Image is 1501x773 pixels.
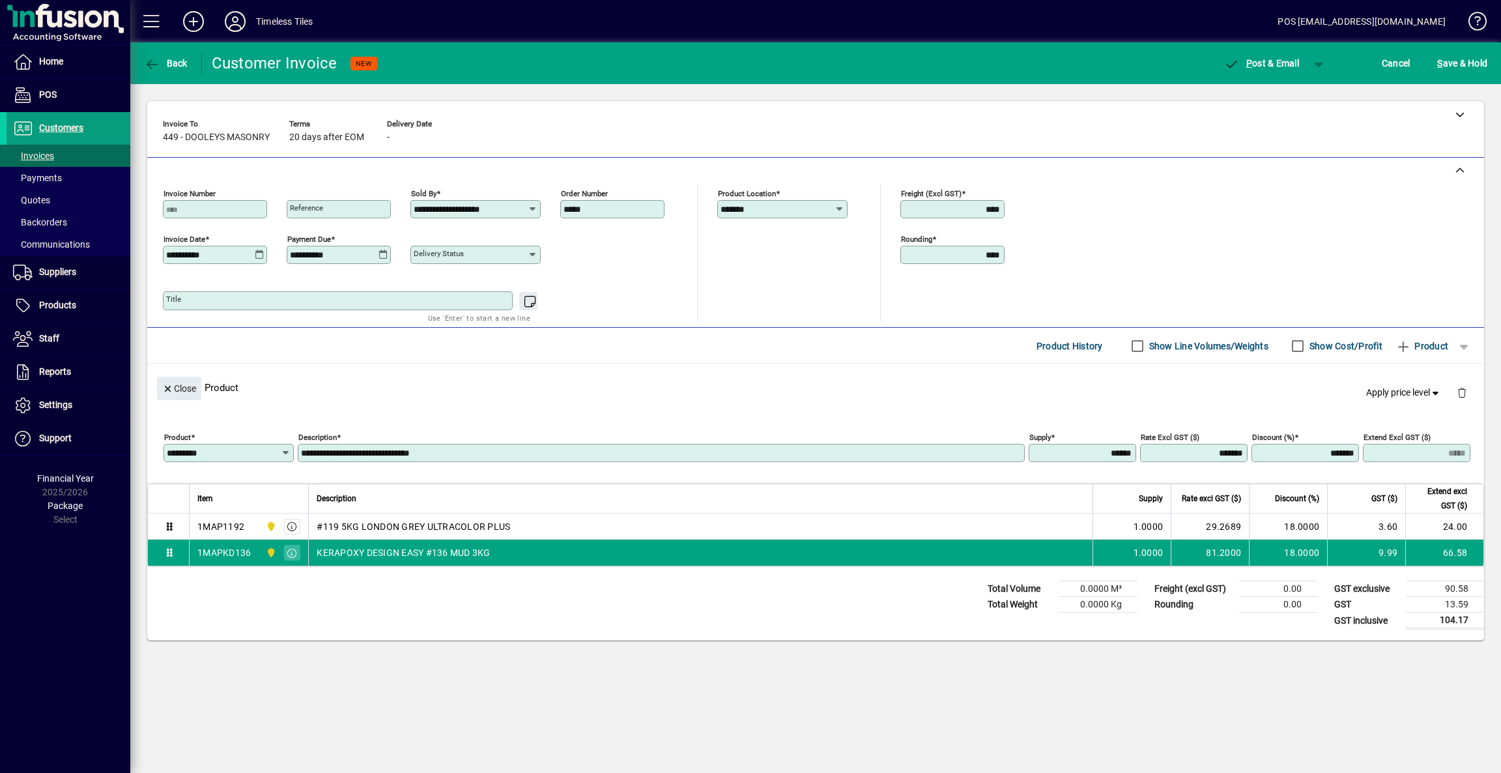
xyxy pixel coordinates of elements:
[1327,514,1405,540] td: 3.60
[1147,340,1268,353] label: Show Line Volumes/Weights
[157,377,201,400] button: Close
[173,10,214,33] button: Add
[256,11,313,32] div: Timeless Tiles
[1239,581,1317,597] td: 0.00
[1446,386,1478,398] app-page-header-button: Delete
[1379,51,1414,75] button: Cancel
[197,520,244,533] div: 1MAP1192
[1405,514,1483,540] td: 24.00
[1389,334,1455,358] button: Product
[7,79,130,111] a: POS
[1239,597,1317,613] td: 0.00
[197,491,213,506] span: Item
[164,189,216,198] mat-label: Invoice number
[1148,581,1239,597] td: Freight (excl GST)
[7,145,130,167] a: Invoices
[1405,540,1483,566] td: 66.58
[39,267,76,277] span: Suppliers
[1036,336,1103,357] span: Product History
[39,300,76,310] span: Products
[1434,51,1491,75] button: Save & Hold
[1275,491,1319,506] span: Discount (%)
[141,51,191,75] button: Back
[39,89,57,100] span: POS
[1307,340,1382,353] label: Show Cost/Profit
[981,581,1059,597] td: Total Volume
[13,217,67,227] span: Backorders
[263,546,278,560] span: Dunedin
[1406,581,1484,597] td: 90.58
[7,389,130,422] a: Settings
[163,132,270,143] span: 449 - DOOLEYS MASONRY
[1278,11,1446,32] div: POS [EMAIL_ADDRESS][DOMAIN_NAME]
[901,189,962,198] mat-label: Freight (excl GST)
[1364,433,1431,442] mat-label: Extend excl GST ($)
[1031,334,1108,358] button: Product History
[1148,597,1239,613] td: Rounding
[1437,58,1442,68] span: S
[130,51,202,75] app-page-header-button: Back
[13,239,90,250] span: Communications
[1252,433,1294,442] mat-label: Discount (%)
[1406,597,1484,613] td: 13.59
[387,132,390,143] span: -
[1328,581,1406,597] td: GST exclusive
[1223,58,1299,68] span: ost & Email
[1059,581,1137,597] td: 0.0000 M³
[317,520,510,533] span: #119 5KG LONDON GREY ULTRACOLOR PLUS
[1217,51,1306,75] button: Post & Email
[561,189,608,198] mat-label: Order number
[1382,53,1410,74] span: Cancel
[263,519,278,534] span: Dunedin
[37,473,94,484] span: Financial Year
[1459,3,1485,45] a: Knowledge Base
[7,233,130,255] a: Communications
[1327,540,1405,566] td: 9.99
[164,235,205,244] mat-label: Invoice date
[7,323,130,355] a: Staff
[212,53,337,74] div: Customer Invoice
[7,46,130,78] a: Home
[356,59,372,68] span: NEW
[1414,484,1467,513] span: Extend excl GST ($)
[39,333,59,343] span: Staff
[162,378,196,400] span: Close
[411,189,436,198] mat-label: Sold by
[981,597,1059,613] td: Total Weight
[1249,514,1327,540] td: 18.0000
[1328,597,1406,613] td: GST
[197,546,251,559] div: 1MAPKD136
[1029,433,1051,442] mat-label: Supply
[13,151,54,161] span: Invoices
[39,56,63,66] span: Home
[901,235,932,244] mat-label: Rounding
[1179,546,1241,559] div: 81.2000
[1182,491,1241,506] span: Rate excl GST ($)
[1134,520,1164,533] span: 1.0000
[13,173,62,183] span: Payments
[1395,336,1448,357] span: Product
[7,356,130,388] a: Reports
[287,235,331,244] mat-label: Payment due
[154,382,205,394] app-page-header-button: Close
[1141,433,1199,442] mat-label: Rate excl GST ($)
[428,310,530,325] mat-hint: Use 'Enter' to start a new line
[1059,597,1137,613] td: 0.0000 Kg
[7,189,130,211] a: Quotes
[48,501,83,511] span: Package
[1246,58,1252,68] span: P
[1179,520,1241,533] div: 29.2689
[1361,381,1447,405] button: Apply price level
[7,289,130,322] a: Products
[317,491,356,506] span: Description
[7,256,130,289] a: Suppliers
[39,123,83,133] span: Customers
[39,400,72,410] span: Settings
[166,295,181,304] mat-label: Title
[164,433,191,442] mat-label: Product
[13,195,50,205] span: Quotes
[414,249,464,258] mat-label: Delivery status
[7,167,130,189] a: Payments
[7,211,130,233] a: Backorders
[1366,386,1442,400] span: Apply price level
